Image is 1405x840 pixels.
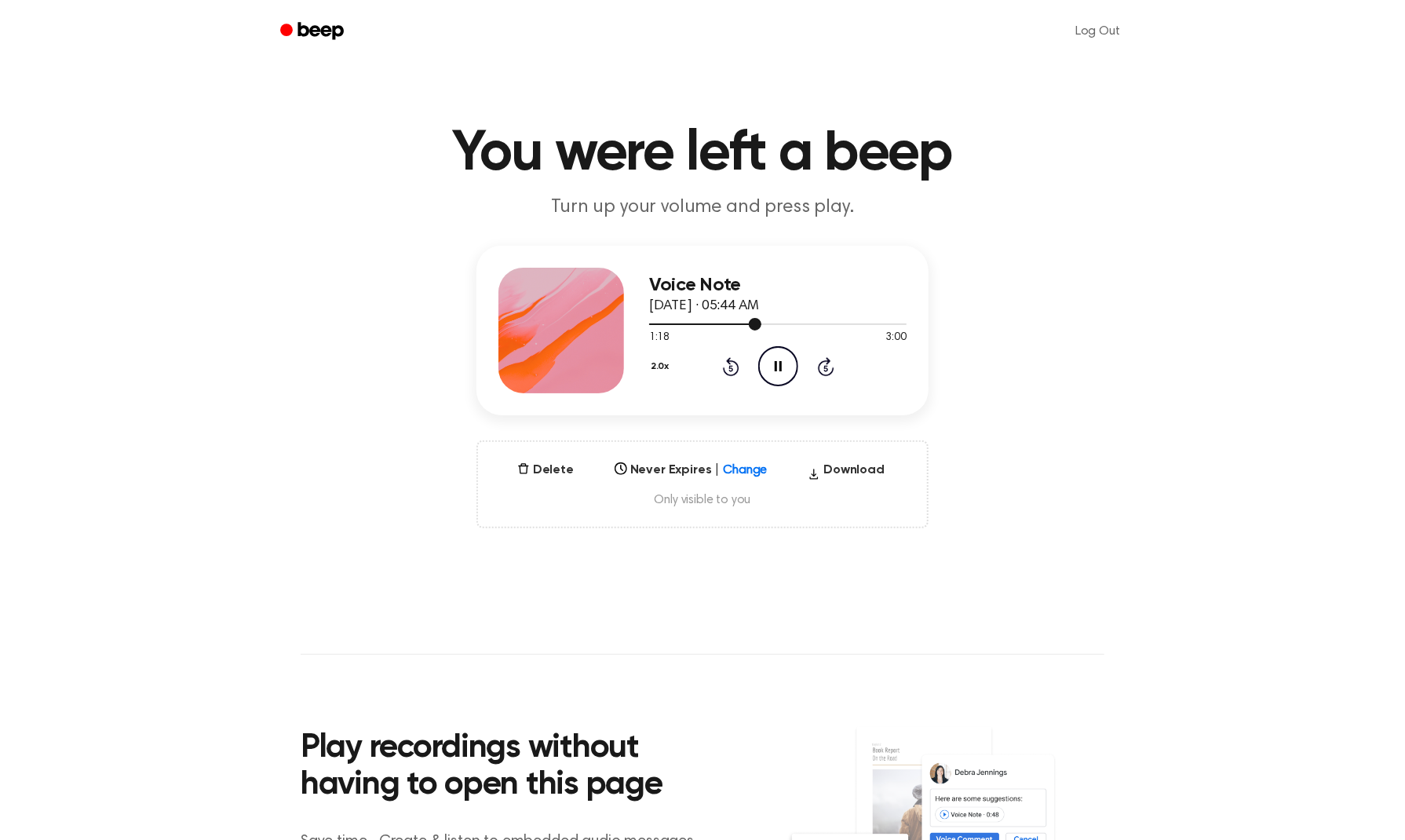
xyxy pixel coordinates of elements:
button: 2.0x [649,353,675,380]
a: Beep [269,16,358,47]
span: [DATE] · 05:44 AM [649,299,759,313]
h3: Voice Note [649,275,907,296]
button: Download [801,461,891,486]
span: 1:18 [649,330,670,346]
span: Only visible to you [497,492,908,508]
a: Log Out [1060,13,1136,50]
p: Turn up your volume and press play. [401,195,1004,221]
h2: Play recordings without having to open this page [301,730,724,805]
span: 3:00 [886,330,907,346]
button: Delete [511,461,580,480]
h1: You were left a beep [301,126,1104,182]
